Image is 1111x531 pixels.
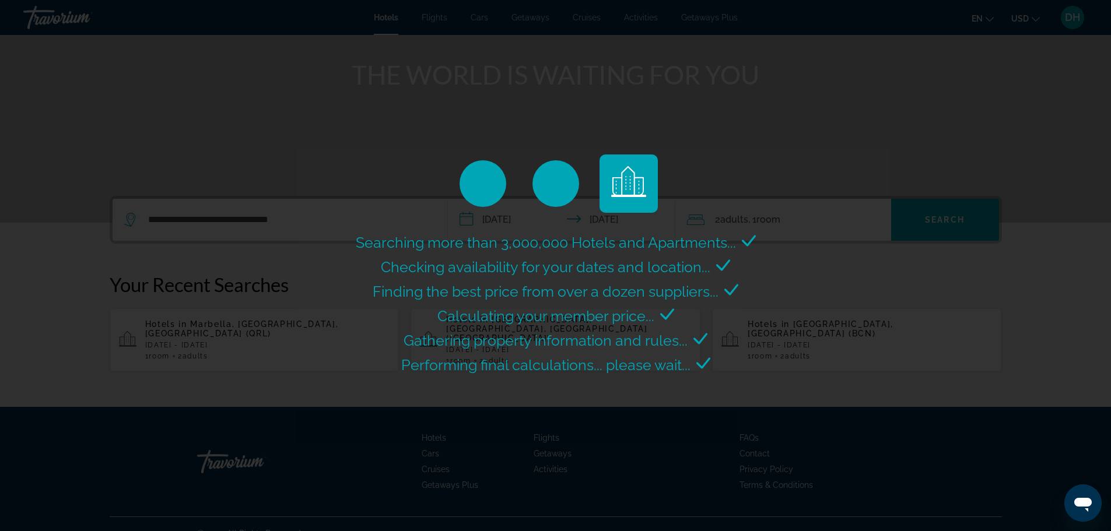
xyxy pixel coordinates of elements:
span: Gathering property information and rules... [404,332,688,349]
span: Checking availability for your dates and location... [381,258,710,276]
span: Performing final calculations... please wait... [401,356,691,374]
span: Searching more than 3,000,000 Hotels and Apartments... [356,234,736,251]
iframe: Button to launch messaging window [1064,484,1102,522]
span: Calculating your member price... [437,307,654,325]
span: Finding the best price from over a dozen suppliers... [373,283,719,300]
